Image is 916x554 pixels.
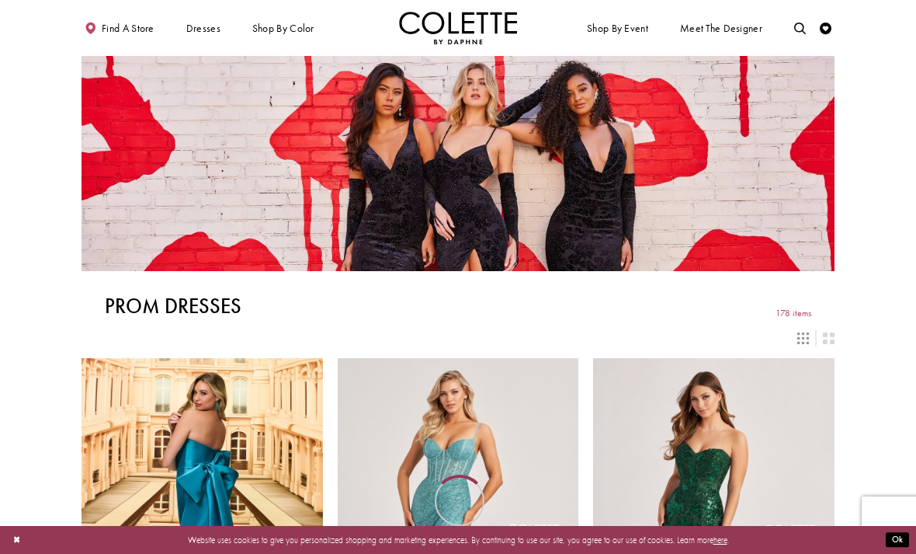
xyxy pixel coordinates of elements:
[7,530,26,551] button: Close Dialog
[186,23,220,34] span: Dresses
[105,294,241,318] h1: Prom Dresses
[886,533,909,548] button: Submit Dialog
[797,333,809,344] span: Switch layout to 3 columns
[775,308,811,319] span: 178 items
[102,23,154,34] span: Find a store
[252,23,314,34] span: Shop by color
[680,23,762,34] span: Meet the designer
[677,12,765,44] a: Meet the designer
[823,333,834,344] span: Switch layout to 2 columns
[82,12,157,44] a: Find a store
[817,12,834,44] a: Check Wishlist
[85,532,831,548] p: Website uses cookies to give you personalized shopping and marketing experiences. By continuing t...
[399,12,517,44] img: Colette by Daphne
[587,23,648,34] span: Shop By Event
[183,12,224,44] span: Dresses
[713,535,727,545] a: here
[249,12,317,44] span: Shop by color
[75,326,841,351] div: Layout Controls
[791,12,809,44] a: Toggle search
[399,12,517,44] a: Visit Home Page
[584,12,651,44] span: Shop By Event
